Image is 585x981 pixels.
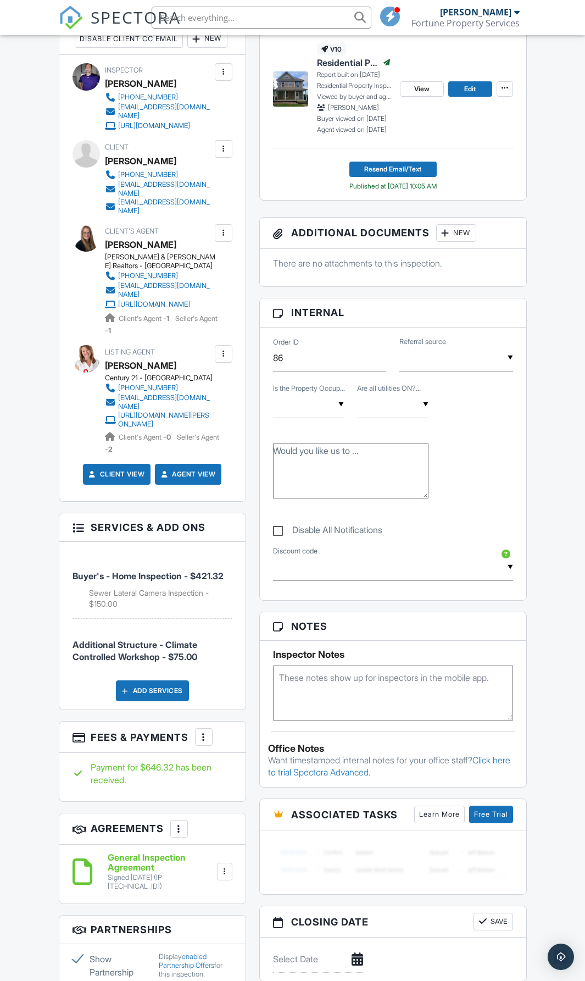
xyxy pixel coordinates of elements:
[105,236,176,253] a: [PERSON_NAME]
[59,513,246,542] h3: Services & Add ons
[273,546,317,556] label: Discount code
[59,722,246,753] h3: Fees & Payments
[118,271,178,280] div: [PHONE_NUMBER]
[105,198,212,215] a: [EMAIL_ADDRESS][DOMAIN_NAME]
[260,612,526,641] h3: Notes
[105,227,159,235] span: Client's Agent
[118,384,178,392] div: [PHONE_NUMBER]
[91,5,181,29] span: SPECTORA
[73,550,232,619] li: Service: Buyer's - Home Inspection
[105,270,212,281] a: [PHONE_NUMBER]
[469,806,513,823] a: Free Trial
[118,121,190,130] div: [URL][DOMAIN_NAME]
[59,15,181,38] a: SPECTORA
[105,393,212,411] a: [EMAIL_ADDRESS][DOMAIN_NAME]
[119,314,171,323] span: Client's Agent -
[108,853,215,891] a: General Inspection Agreement Signed [DATE] (IP [TECHNICAL_ID])
[108,853,215,872] h6: General Inspection Agreement
[116,680,189,701] div: Add Services
[105,120,212,131] a: [URL][DOMAIN_NAME]
[187,30,227,48] div: New
[105,411,212,429] a: [URL][DOMAIN_NAME][PERSON_NAME]
[291,915,369,929] span: Closing date
[260,218,526,249] h3: Additional Documents
[440,7,511,18] div: [PERSON_NAME]
[118,103,212,120] div: [EMAIL_ADDRESS][DOMAIN_NAME]
[260,298,526,327] h3: Internal
[105,66,143,74] span: Inspector
[119,433,172,441] span: Client's Agent -
[357,384,421,393] label: Are all utilities ON? (Water/Electric/Gas)
[108,873,215,891] div: Signed [DATE] (IP [TECHNICAL_ID])
[152,7,371,29] input: Search everything...
[166,433,171,441] strong: 0
[118,300,190,309] div: [URL][DOMAIN_NAME]
[87,469,145,480] a: Client View
[105,153,176,169] div: [PERSON_NAME]
[273,384,345,393] label: Is the Property Occupied?
[105,75,176,92] div: [PERSON_NAME]
[59,916,246,944] h3: Partnerships
[105,374,221,383] div: Century 21 - [GEOGRAPHIC_DATA]
[89,588,232,609] li: Add on: Sewer Lateral Camera Inspection
[473,913,513,930] button: Save
[291,807,398,822] span: Associated Tasks
[159,469,215,480] a: Agent View
[159,952,214,969] a: enabled Partnership Offers
[73,761,232,786] div: Payment for $646.32 has been received.
[268,754,518,779] p: Want timestamped internal notes for your office staff?
[273,257,513,269] p: There are no attachments to this inspection.
[105,357,176,374] a: [PERSON_NAME]
[105,253,221,270] div: [PERSON_NAME] & [PERSON_NAME] Realtors - [GEOGRAPHIC_DATA]
[118,198,212,215] div: [EMAIL_ADDRESS][DOMAIN_NAME]
[166,314,169,323] strong: 1
[59,813,246,845] h3: Agreements
[73,619,232,672] li: Manual fee: Additional Structure - Climate Controlled Workshop
[105,143,129,151] span: Client
[268,743,518,754] div: Office Notes
[118,281,212,299] div: [EMAIL_ADDRESS][DOMAIN_NAME]
[273,649,513,660] h5: Inspector Notes
[73,639,197,662] span: Additional Structure - Climate Controlled Workshop - $75.00
[273,525,382,539] label: Disable All Notifications
[273,839,513,883] img: blurred-tasks-251b60f19c3f713f9215ee2a18cbf2105fc2d72fcd585247cf5e9ec0c957c1dd.png
[105,92,212,103] a: [PHONE_NUMBER]
[399,337,446,347] label: Referral source
[59,5,83,30] img: The Best Home Inspection Software - Spectora
[118,180,212,198] div: [EMAIL_ADDRESS][DOMAIN_NAME]
[414,806,465,823] a: Learn More
[108,445,113,453] strong: 2
[273,445,359,457] label: Would you like us to include another person to have access to your report? (Please provide Name, ...
[118,411,212,429] div: [URL][DOMAIN_NAME][PERSON_NAME]
[105,348,155,356] span: Listing Agent
[105,169,212,180] a: [PHONE_NUMBER]
[273,444,428,498] textarea: Would you like us to include another person to have access to your report? (Please provide Name, ...
[105,383,212,393] a: [PHONE_NUMBER]
[118,170,178,179] div: [PHONE_NUMBER]
[105,180,212,198] a: [EMAIL_ADDRESS][DOMAIN_NAME]
[548,944,574,970] div: Open Intercom Messenger
[436,224,476,242] div: New
[411,18,520,29] div: Fortune Property Services
[105,103,212,120] a: [EMAIL_ADDRESS][DOMAIN_NAME]
[118,393,212,411] div: [EMAIL_ADDRESS][DOMAIN_NAME]
[108,326,111,335] strong: 1
[105,299,212,310] a: [URL][DOMAIN_NAME]
[159,952,232,979] div: Display for this inspection.
[73,570,224,581] span: Buyer's - Home Inspection - $421.32
[118,93,178,102] div: [PHONE_NUMBER]
[273,946,365,973] input: Select Date
[273,337,299,347] label: Order ID
[105,281,212,299] a: [EMAIL_ADDRESS][DOMAIN_NAME]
